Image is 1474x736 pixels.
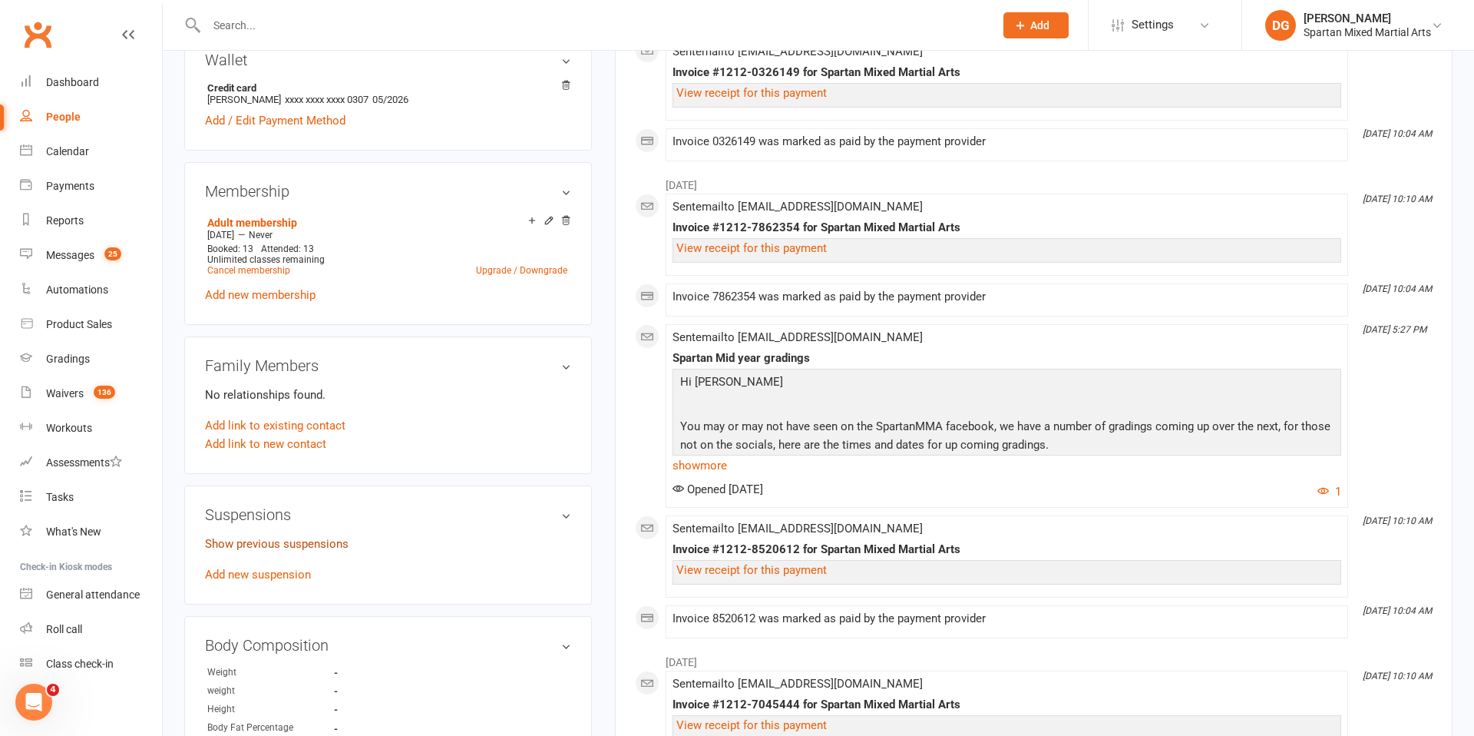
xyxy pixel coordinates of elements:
[207,254,325,265] span: Unlimited classes remaining
[1304,25,1431,39] div: Spartan Mixed Martial Arts
[1363,283,1432,294] i: [DATE] 10:04 AM
[673,135,1341,148] div: Invoice 0326149 was marked as paid by the payment provider
[1363,128,1432,139] i: [DATE] 10:04 AM
[46,387,84,399] div: Waivers
[676,718,827,732] a: View receipt for this payment
[673,522,923,535] span: Sent email to [EMAIL_ADDRESS][DOMAIN_NAME]
[249,230,273,240] span: Never
[15,684,52,721] iframe: Intercom live chat
[1317,482,1341,501] button: 1
[205,637,571,654] h3: Body Composition
[676,563,827,577] a: View receipt for this payment
[207,265,290,276] a: Cancel membership
[46,456,122,469] div: Assessments
[46,111,81,123] div: People
[673,612,1341,625] div: Invoice 8520612 was marked as paid by the payment provider
[46,318,112,330] div: Product Sales
[46,491,74,503] div: Tasks
[676,417,1337,458] p: You may or may not have seen on the SpartanMMA facebook, we have a number of gradings coming up o...
[673,66,1341,79] div: Invoice #1212-0326149 for Spartan Mixed Martial Arts
[46,76,99,88] div: Dashboard
[46,588,140,601] div: General attendance
[207,244,253,254] span: Booked: 13
[20,273,162,307] a: Automations
[1030,19,1049,31] span: Add
[334,667,422,678] strong: -
[635,169,1433,194] li: [DATE]
[334,723,422,734] strong: -
[46,249,94,261] div: Messages
[372,94,408,105] span: 05/2026
[20,65,162,100] a: Dashboard
[673,543,1341,556] div: Invoice #1212-8520612 for Spartan Mixed Martial Arts
[205,568,311,582] a: Add new suspension
[20,647,162,681] a: Class kiosk mode
[20,204,162,238] a: Reports
[673,677,923,691] span: Sent email to [EMAIL_ADDRESS][DOMAIN_NAME]
[205,51,571,68] h3: Wallet
[1363,671,1432,681] i: [DATE] 10:10 AM
[207,230,234,240] span: [DATE]
[46,214,84,227] div: Reports
[1363,516,1432,526] i: [DATE] 10:10 AM
[676,373,1337,395] p: Hi [PERSON_NAME]
[1304,12,1431,25] div: [PERSON_NAME]
[673,482,763,496] span: Opened [DATE]
[104,247,121,260] span: 25
[46,145,89,157] div: Calendar
[635,646,1433,671] li: [DATE]
[20,307,162,342] a: Product Sales
[673,45,923,58] span: Sent email to [EMAIL_ADDRESS][DOMAIN_NAME]
[46,283,108,296] div: Automations
[205,537,349,551] a: Show previous suspensions
[46,623,82,635] div: Roll call
[673,290,1341,303] div: Invoice 7862354 was marked as paid by the payment provider
[18,15,57,54] a: Clubworx
[207,721,334,735] div: Body Fat Percentage
[203,229,571,241] div: —
[476,265,567,276] a: Upgrade / Downgrade
[673,200,923,214] span: Sent email to [EMAIL_ADDRESS][DOMAIN_NAME]
[205,80,571,108] li: [PERSON_NAME]
[676,86,827,100] a: View receipt for this payment
[20,134,162,169] a: Calendar
[20,342,162,376] a: Gradings
[20,612,162,647] a: Roll call
[205,111,345,130] a: Add / Edit Payment Method
[334,685,422,697] strong: -
[20,446,162,480] a: Assessments
[20,411,162,446] a: Workouts
[1363,194,1432,204] i: [DATE] 10:10 AM
[20,515,162,549] a: What's New
[205,288,316,302] a: Add new membership
[46,422,92,434] div: Workouts
[94,386,115,399] span: 136
[1363,324,1426,335] i: [DATE] 5:27 PM
[1363,605,1432,616] i: [DATE] 10:04 AM
[673,352,1341,365] div: Spartan Mid year gradings
[205,386,571,404] p: No relationships found.
[207,684,334,698] div: weight
[207,82,563,94] strong: Credit card
[205,357,571,374] h3: Family Members
[20,169,162,204] a: Payments
[46,180,94,192] div: Payments
[47,684,59,696] span: 4
[205,506,571,523] h3: Suspensions
[202,15,983,36] input: Search...
[334,704,422,715] strong: -
[207,217,297,229] a: Adult membership
[20,578,162,612] a: General attendance kiosk mode
[673,330,923,344] span: Sent email to [EMAIL_ADDRESS][DOMAIN_NAME]
[205,183,571,200] h3: Membership
[673,698,1341,711] div: Invoice #1212-7045444 for Spartan Mixed Martial Arts
[207,665,334,680] div: Weight
[20,100,162,134] a: People
[207,702,334,717] div: Height
[46,658,114,670] div: Class check-in
[205,416,345,435] a: Add link to existing contact
[1132,8,1174,42] span: Settings
[676,241,827,255] a: View receipt for this payment
[673,221,1341,234] div: Invoice #1212-7862354 for Spartan Mixed Martial Arts
[20,376,162,411] a: Waivers 136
